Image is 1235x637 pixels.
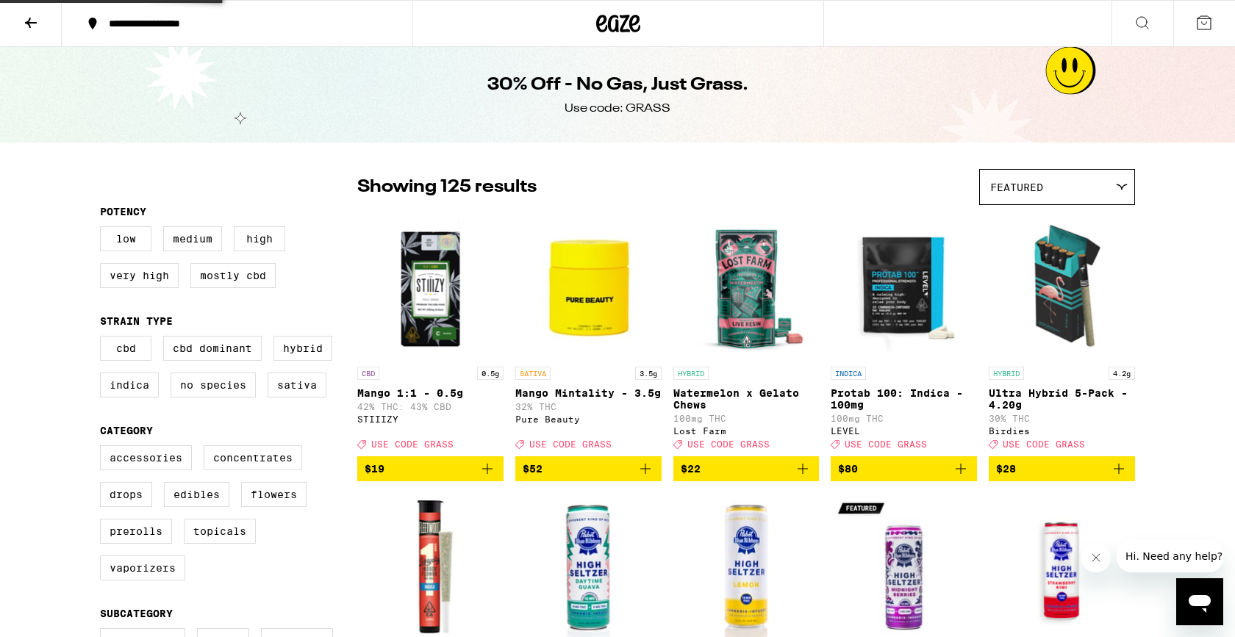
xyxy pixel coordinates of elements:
p: 30% THC [989,414,1135,423]
label: Flowers [241,482,307,507]
h1: 30% Off - No Gas, Just Grass. [487,73,748,98]
img: Pure Beauty - Mango Mintality - 3.5g [515,212,662,359]
p: 100mg THC [673,414,820,423]
div: LEVEL [831,426,977,436]
iframe: Button to launch messaging window [1176,578,1223,625]
legend: Category [100,425,153,436]
img: Lost Farm - Watermelon x Gelato Chews [673,212,820,359]
span: $52 [523,463,543,475]
label: Vaporizers [100,555,185,580]
button: Add to bag [673,456,820,481]
iframe: Message from company [1117,540,1223,572]
p: 42% THC: 43% CBD [357,402,504,411]
p: 3.5g [635,367,662,380]
p: HYBRID [989,367,1024,380]
span: USE CODE GRASS [371,439,454,449]
p: Protab 100: Indica - 100mg [831,387,977,411]
p: 32% THC [515,402,662,411]
p: 100mg THC [831,414,977,423]
p: 4.2g [1109,367,1135,380]
label: Drops [100,482,152,507]
p: Watermelon x Gelato Chews [673,387,820,411]
legend: Subcategory [100,608,173,619]
button: Add to bag [357,456,504,481]
label: Very High [100,263,179,288]
span: $19 [365,463,384,475]
a: Open page for Watermelon x Gelato Chews from Lost Farm [673,212,820,456]
label: Hybrid [273,336,332,361]
a: Open page for Ultra Hybrid 5-Pack - 4.20g from Birdies [989,212,1135,456]
p: Showing 125 results [357,175,537,200]
label: Low [100,226,151,251]
img: STIIIZY - Mango 1:1 - 0.5g [357,212,504,359]
img: LEVEL - Protab 100: Indica - 100mg [831,212,977,359]
label: Medium [163,226,222,251]
label: Sativa [268,373,326,397]
a: Open page for Mango 1:1 - 0.5g from STIIIZY [357,212,504,456]
label: CBD [100,336,151,361]
p: CBD [357,367,379,380]
span: USE CODE GRASS [529,439,612,449]
span: $22 [681,463,701,475]
div: STIIIZY [357,414,504,424]
label: No Species [171,373,256,397]
button: Add to bag [989,456,1135,481]
a: Open page for Protab 100: Indica - 100mg from LEVEL [831,212,977,456]
label: Mostly CBD [190,263,276,288]
p: HYBRID [673,367,709,380]
div: Pure Beauty [515,414,662,424]
p: INDICA [831,367,866,380]
span: USE CODE GRASS [1003,439,1085,449]
label: Topicals [184,519,256,544]
p: Ultra Hybrid 5-Pack - 4.20g [989,387,1135,411]
label: Concentrates [204,445,302,470]
p: Mango 1:1 - 0.5g [357,387,504,399]
span: $28 [996,463,1016,475]
button: Add to bag [515,456,662,481]
label: CBD Dominant [163,336,262,361]
label: Edibles [164,482,229,507]
a: Open page for Mango Mintality - 3.5g from Pure Beauty [515,212,662,456]
label: Accessories [100,445,192,470]
button: Add to bag [831,456,977,481]
legend: Strain Type [100,315,173,327]
label: Indica [100,373,159,397]
div: Use code: GRASS [565,101,670,117]
div: Lost Farm [673,426,820,436]
span: $80 [838,463,858,475]
label: High [234,226,285,251]
div: Birdies [989,426,1135,436]
legend: Potency [100,206,146,217]
span: USE CODE GRASS [687,439,770,449]
p: 0.5g [477,367,504,380]
span: USE CODE GRASS [845,439,927,449]
p: SATIVA [515,367,551,380]
p: Mango Mintality - 3.5g [515,387,662,399]
img: Birdies - Ultra Hybrid 5-Pack - 4.20g [989,212,1135,359]
span: Featured [990,181,1043,193]
label: Prerolls [100,519,172,544]
iframe: Close message [1081,543,1111,572]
